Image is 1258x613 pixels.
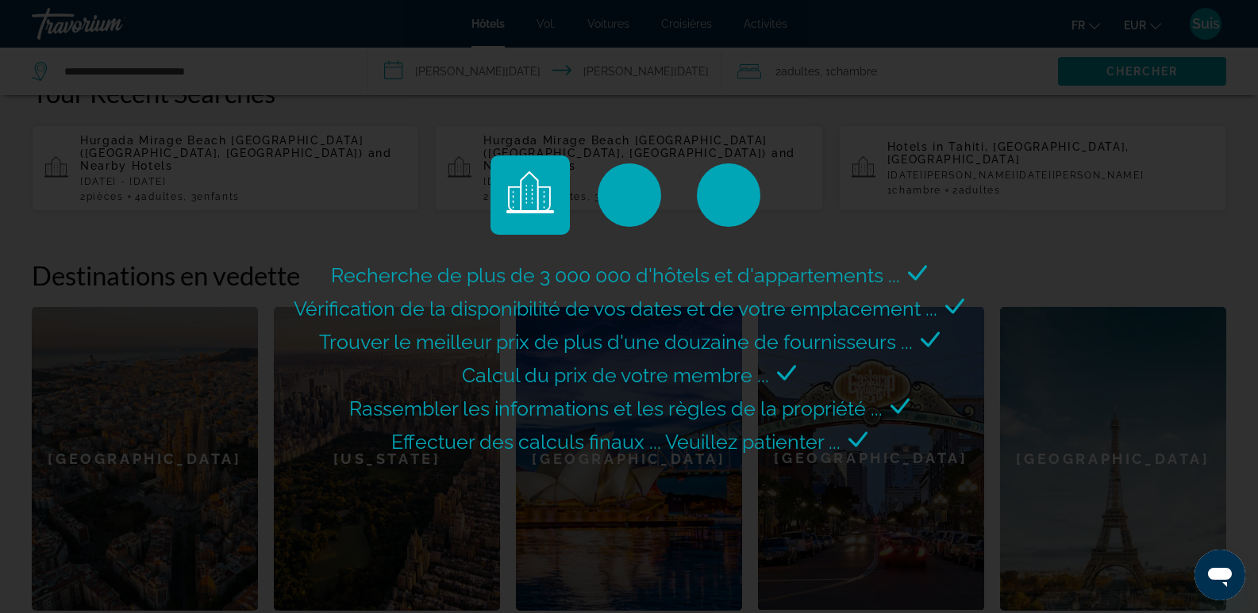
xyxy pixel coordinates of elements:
[462,363,769,387] span: Calcul du prix de votre membre ...
[331,263,900,287] span: Recherche de plus de 3 000 000 d'hôtels et d'appartements ...
[349,397,883,420] span: Rassembler les informations et les règles de la propriété ...
[294,297,937,320] span: Vérification de la disponibilité de vos dates et de votre emplacement ...
[319,330,913,354] span: Trouver le meilleur prix de plus d'une douzaine de fournisseurs ...
[1195,550,1245,600] iframe: Bouton de lancement de la fenêtre de messagerie
[391,430,841,454] span: Effectuer des calculs finaux ... Veuillez patienter ...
